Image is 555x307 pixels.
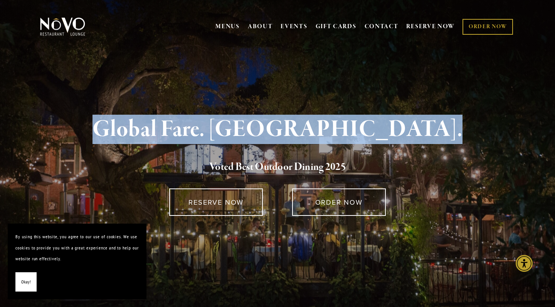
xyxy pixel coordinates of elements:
a: CONTACT [365,19,399,34]
strong: Global Fare. [GEOGRAPHIC_DATA]. [92,115,462,144]
a: RESERVE NOW [169,188,263,216]
section: Cookie banner [8,224,146,299]
button: Okay! [15,272,37,292]
div: Accessibility Menu [516,255,533,272]
a: EVENTS [281,23,307,31]
a: GIFT CARDS [316,19,357,34]
img: Novo Restaurant &amp; Lounge [39,17,87,36]
a: ORDER NOW [292,188,386,216]
a: MENUS [215,23,240,31]
p: By using this website, you agree to our use of cookies. We use cookies to provide you with a grea... [15,231,139,265]
span: Okay! [21,276,31,288]
a: ORDER NOW [462,19,513,35]
a: ABOUT [248,23,273,31]
h2: 5 [53,159,502,175]
a: Voted Best Outdoor Dining 202 [209,160,341,175]
a: RESERVE NOW [406,19,455,34]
